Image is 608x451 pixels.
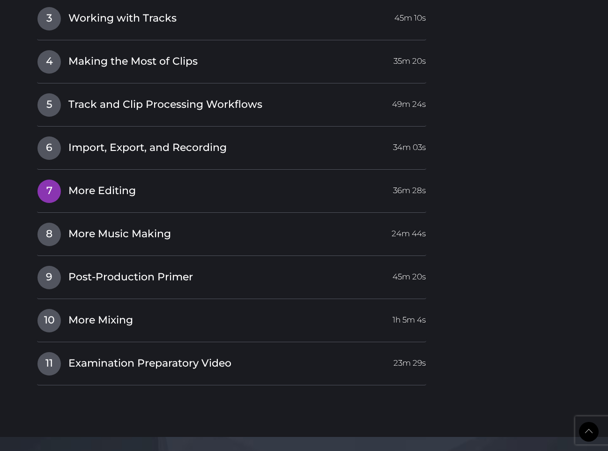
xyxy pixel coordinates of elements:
span: 7 [37,180,61,203]
a: 10More Mixing1h 5m 4s [37,308,426,328]
a: 7More Editing36m 28s [37,179,426,199]
span: More Mixing [68,313,133,328]
a: 8More Music Making24m 44s [37,222,426,242]
span: More Music Making [68,227,171,241]
span: Track and Clip Processing Workflows [68,98,262,112]
span: 8 [37,223,61,246]
span: Making the Most of Clips [68,54,198,69]
span: 9 [37,266,61,289]
span: More Editing [68,184,136,198]
a: 3Working with Tracks45m 10s [37,7,426,26]
span: Examination Preparatory Video [68,356,231,371]
a: 4Making the Most of Clips35m 20s [37,50,426,69]
span: 11 [37,352,61,376]
span: 5 [37,93,61,117]
a: 6Import, Export, and Recording34m 03s [37,136,426,156]
span: 1h 5m 4s [393,309,426,326]
span: 36m 28s [393,180,426,196]
span: 23m 29s [393,352,426,369]
span: 4 [37,50,61,74]
span: 49m 24s [392,93,426,110]
span: Import, Export, and Recording [68,141,227,155]
span: 24m 44s [392,223,426,240]
span: 34m 03s [393,136,426,153]
span: 45m 10s [394,7,426,24]
span: Working with Tracks [68,11,177,26]
a: 9Post-Production Primer45m 20s [37,265,426,285]
span: Post-Production Primer [68,270,193,285]
a: Back to Top [579,422,599,442]
a: 11Examination Preparatory Video23m 29s [37,352,426,371]
span: 35m 20s [393,50,426,67]
span: 3 [37,7,61,30]
span: 10 [37,309,61,332]
a: 5Track and Clip Processing Workflows49m 24s [37,93,426,113]
span: 45m 20s [393,266,426,283]
span: 6 [37,136,61,160]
